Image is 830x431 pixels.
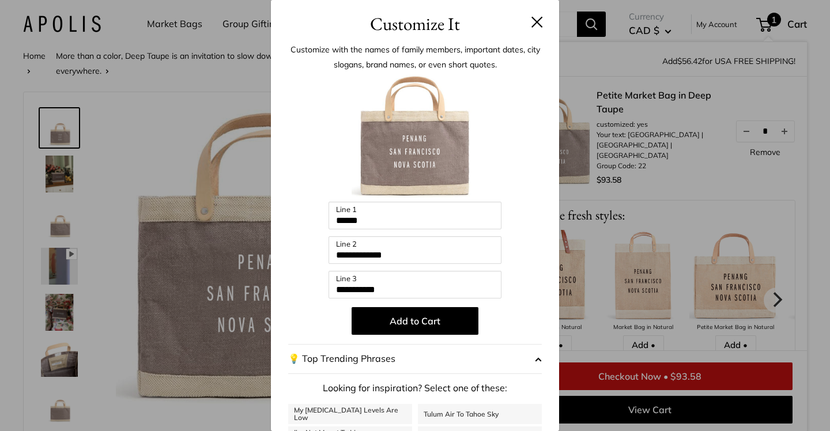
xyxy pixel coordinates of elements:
[288,344,542,374] button: 💡 Top Trending Phrases
[418,404,542,424] a: Tulum Air To Tahoe Sky
[288,380,542,397] p: Looking for inspiration? Select one of these:
[288,10,542,37] h3: Customize It
[352,307,478,335] button: Add to Cart
[352,75,478,202] img: customizer-prod
[288,42,542,72] p: Customize with the names of family members, important dates, city slogans, brand names, or even s...
[288,404,412,424] a: My [MEDICAL_DATA] Levels Are Low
